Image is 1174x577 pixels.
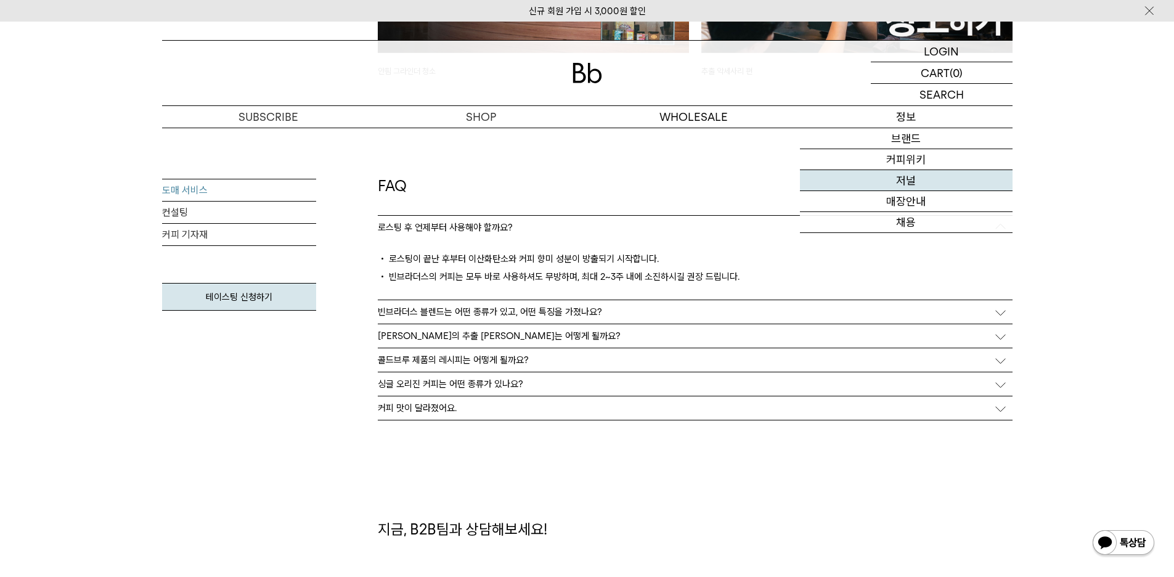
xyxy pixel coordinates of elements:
p: 빈브라더스의 커피는 모두 바로 사용하셔도 무방하며, 최대 2~3주 내에 소진하시길 권장 드립니다. [378,269,1013,287]
a: 테이스팅 신청하기 [162,283,316,311]
a: 커피 기자재 [162,224,316,246]
p: [PERSON_NAME]의 추출 [PERSON_NAME]는 어떻게 될까요? [378,330,621,342]
a: 커피위키 [800,149,1013,170]
p: LOGIN [924,41,959,62]
p: 로스팅 후 언제부터 사용해야 할까요? [378,222,513,233]
p: 콜드브루 제품의 레시피는 어떻게 될까요? [378,354,529,366]
p: WHOLESALE [587,106,800,128]
p: 싱글 오리진 커피는 어떤 종류가 있나요? [378,379,523,390]
a: 신규 회원 가입 시 3,000원 할인 [529,6,646,17]
a: LOGIN [871,41,1013,62]
p: 정보 [800,106,1013,128]
p: 로스팅이 끝난 후부터 이산화탄소와 커피 향미 성분이 방출되기 시작합니다. [378,252,1013,269]
p: 빈브라더스 블렌드는 어떤 종류가 있고, 어떤 특징을 가졌나요? [378,306,602,317]
p: (0) [950,62,963,83]
img: 카카오톡 채널 1:1 채팅 버튼 [1091,529,1156,559]
div: 지금, B2B팀과 상담해보세요! [372,519,1019,540]
a: 도매 서비스 [162,179,316,202]
p: 커피 맛이 달라졌어요. [378,403,457,414]
p: CART [921,62,950,83]
div: FAQ [372,176,1019,197]
a: SHOP [375,106,587,128]
a: 채용 [800,212,1013,233]
a: 브랜드 [800,128,1013,149]
a: 컨설팅 [162,202,316,224]
a: 매장안내 [800,191,1013,212]
a: SUBSCRIBE [162,106,375,128]
p: SEARCH [919,84,964,105]
a: 저널 [800,170,1013,191]
a: CART (0) [871,62,1013,84]
img: 로고 [573,63,602,83]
